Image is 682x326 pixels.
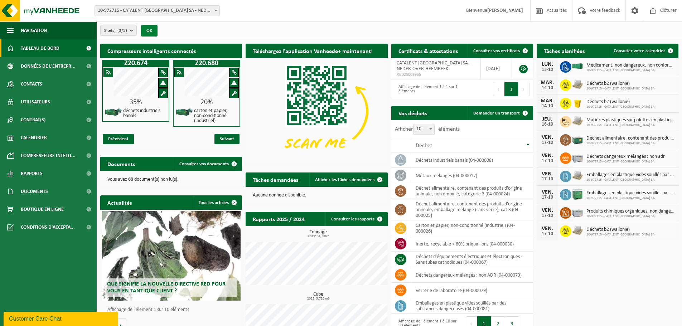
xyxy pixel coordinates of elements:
[410,267,533,283] td: déchets dangereux mélangés : non ADR (04-000073)
[21,147,76,165] span: Compresseurs intelli...
[410,152,533,168] td: déchets industriels banals (04-000008)
[586,99,655,105] span: Déchets b2 (wallonie)
[571,78,584,91] img: LP-PA-00000-WDN-11
[416,143,432,149] span: Déchet
[540,153,555,159] div: VEN.
[175,108,193,117] img: HK-XZ-20-GN-01
[105,108,122,117] img: HK-XZ-20-GN-01
[586,227,655,233] span: Déchets b2 (wallonie)
[540,135,555,140] div: VEN.
[410,298,533,314] td: emballages en plastique vides souillés par des substances dangereuses (04-000081)
[540,98,555,104] div: MAR.
[246,44,380,58] h2: Téléchargez l'application Vanheede+ maintenant!
[571,151,584,164] img: PB-LB-0680-HPE-GY-11
[571,188,584,201] img: PB-HB-1400-HPE-GN-11
[21,21,47,39] span: Navigation
[410,236,533,252] td: inerte, recyclable < 80% briquaillons (04-000030)
[107,307,238,312] p: Affichage de l'élément 1 sur 10 éléments
[540,122,555,127] div: 16-10
[586,141,675,146] span: 10-972715 - CATALENT [GEOGRAPHIC_DATA] SA
[249,230,387,238] h3: Tonnage
[540,104,555,109] div: 14-10
[21,57,76,75] span: Données de l'entrepr...
[586,172,675,178] span: Emballages en plastique vides souillés par des substances dangereuses
[540,177,555,182] div: 17-10
[246,172,305,186] h2: Tâches demandées
[540,62,555,67] div: LUN.
[571,63,584,69] img: HK-XA-40-GN-00
[540,140,555,145] div: 17-10
[194,108,237,123] h4: carton et papier, non-conditionné (industriel)
[100,44,242,58] h2: Compresseurs intelligents connectés
[410,199,533,220] td: déchet alimentaire, contenant des produits d'origine animale, emballage mélangé (sans verre), cat...
[468,106,532,120] a: Demander un transport
[586,233,655,237] span: 10-972715 - CATALENT [GEOGRAPHIC_DATA] SA
[179,162,229,166] span: Consulter vos documents
[413,124,435,135] span: 10
[540,208,555,213] div: VEN.
[395,126,460,132] label: Afficher éléments
[586,87,655,91] span: 10-972715 - CATALENT [GEOGRAPHIC_DATA] SA
[473,111,520,116] span: Demander un transport
[487,8,523,13] strong: [PERSON_NAME]
[103,99,169,106] div: 35%
[174,157,241,171] a: Consulter vos documents
[493,82,504,96] button: Previous
[21,111,45,129] span: Contrat(s)
[571,224,584,237] img: LP-PA-00000-WDN-11
[107,177,235,182] p: Vous avez 68 document(s) non lu(s).
[586,68,675,73] span: 10-972715 - CATALENT [GEOGRAPHIC_DATA] SA
[571,206,584,218] img: PB-LB-0680-HPE-GY-11
[586,196,675,200] span: 10-972715 - CATALENT [GEOGRAPHIC_DATA] SA
[468,44,532,58] a: Consulter vos certificats
[193,195,241,210] a: Tous les articles
[540,195,555,200] div: 17-10
[571,97,584,109] img: LP-SB-00050-HPE-22
[586,154,665,160] span: Déchets dangereux mélangés : non adr
[540,86,555,91] div: 14-10
[21,183,48,200] span: Documents
[586,123,675,127] span: 10-972715 - CATALENT [GEOGRAPHIC_DATA] SA
[95,5,220,16] span: 10-972715 - CATALENT BELGIUM SA - NEDER-OVER-HEEMBEEK
[540,232,555,237] div: 17-10
[107,281,226,294] span: Que signifie la nouvelle directive RED pour vous en tant que client ?
[100,157,142,171] h2: Documents
[413,124,434,134] span: 10
[395,81,459,97] div: Affichage de l'élément 1 à 1 sur 1 éléments
[21,129,47,147] span: Calendrier
[104,60,168,67] h1: Z20.674
[571,115,584,127] img: LP-PA-00000-WDN-11
[214,134,240,144] span: Suivant
[410,220,533,236] td: carton et papier, non-conditionné (industriel) (04-000026)
[253,193,380,198] p: Aucune donnée disponible.
[540,171,555,177] div: VEN.
[410,252,533,267] td: déchets d'équipements électriques et électroniques - Sans tubes cathodiques (04-000067)
[391,106,434,120] h2: Vos déchets
[410,283,533,298] td: verrerie de laboratoire (04-000079)
[309,172,387,187] a: Afficher les tâches demandées
[586,209,675,214] span: Produits chimiques organiques, non dangereux en petit emballage
[504,82,518,96] button: 1
[100,195,139,209] h2: Actualités
[249,292,387,301] h3: Cube
[249,297,387,301] span: 2025: 3,720 m3
[95,6,219,16] span: 10-972715 - CATALENT BELGIUM SA - NEDER-OVER-HEEMBEEK
[540,67,555,72] div: 13-10
[537,44,592,58] h2: Tâches planifiées
[586,190,675,196] span: Emballages en plastique vides souillés par des substances dangereuses
[104,25,127,36] span: Site(s)
[4,310,120,326] iframe: chat widget
[391,44,465,58] h2: Certificats & attestations
[586,160,665,164] span: 10-972715 - CATALENT [GEOGRAPHIC_DATA] SA
[571,170,584,182] img: LP-PA-00000-WDN-11
[473,49,520,53] span: Consulter vos certificats
[540,159,555,164] div: 17-10
[117,28,127,33] count: (3/3)
[123,108,166,118] h4: déchets industriels banals
[100,25,137,36] button: Site(s)(3/3)
[102,211,241,301] a: Que signifie la nouvelle directive RED pour vous en tant que client ?
[397,72,475,78] span: RED25009965
[21,39,59,57] span: Tableau de bord
[540,80,555,86] div: MAR.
